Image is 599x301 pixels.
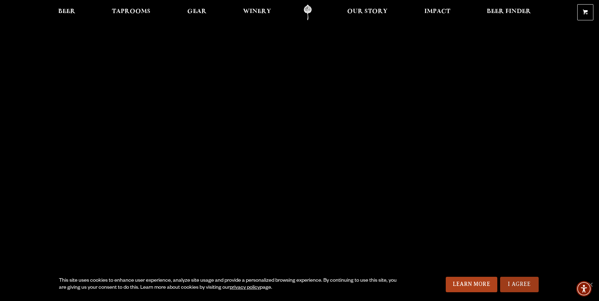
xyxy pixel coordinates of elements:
a: Beer [54,5,80,20]
a: Odell Home [295,5,321,20]
span: Gear [187,9,207,14]
div: This site uses cookies to enhance user experience, analyze site usage and provide a personalized ... [59,277,397,292]
a: Learn More [446,277,497,292]
span: Beer [58,9,75,14]
span: Beer Finder [487,9,531,14]
a: Taprooms [107,5,155,20]
span: Winery [243,9,271,14]
a: I Agree [500,277,539,292]
a: Beer Finder [482,5,536,20]
a: Impact [420,5,455,20]
span: Our Story [347,9,388,14]
a: Our Story [343,5,392,20]
div: Accessibility Menu [576,281,592,296]
a: Winery [238,5,276,20]
span: Impact [424,9,450,14]
a: privacy policy [230,285,260,291]
span: Taprooms [112,9,150,14]
a: Gear [183,5,211,20]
